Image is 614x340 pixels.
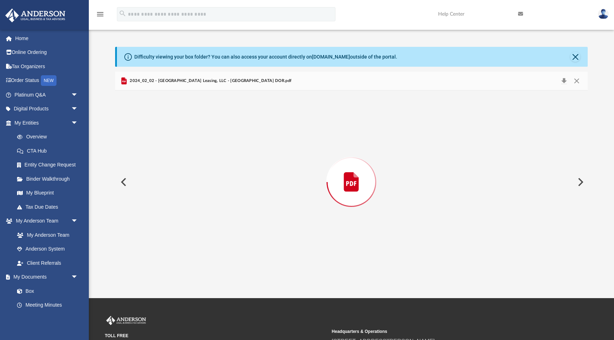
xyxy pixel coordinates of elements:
a: Tax Due Dates [10,200,89,214]
a: Client Referrals [10,256,85,270]
img: Anderson Advisors Platinum Portal [3,9,68,22]
a: My Documentsarrow_drop_down [5,270,85,284]
span: 2024_02_02 - [GEOGRAPHIC_DATA] Leasing, LLC - [GEOGRAPHIC_DATA] DOR.pdf [128,78,291,84]
small: Headquarters & Operations [332,328,554,335]
div: Difficulty viewing your box folder? You can also access your account directly on outside of the p... [134,53,397,61]
a: Tax Organizers [5,59,89,73]
a: Forms Library [10,312,82,326]
a: My Anderson Team [10,228,82,242]
i: menu [96,10,104,18]
a: Anderson System [10,242,85,256]
img: User Pic [598,9,609,19]
span: arrow_drop_down [71,102,85,116]
a: CTA Hub [10,144,89,158]
a: Home [5,31,89,45]
button: Next File [572,172,588,192]
button: Close [570,52,580,62]
a: Overview [10,130,89,144]
span: arrow_drop_down [71,88,85,102]
button: Previous File [115,172,131,192]
a: Order StatusNEW [5,73,89,88]
a: menu [96,13,104,18]
a: My Blueprint [10,186,85,200]
a: Entity Change Request [10,158,89,172]
a: [DOMAIN_NAME] [312,54,350,60]
a: My Entitiesarrow_drop_down [5,116,89,130]
a: My Anderson Teamarrow_drop_down [5,214,85,228]
span: arrow_drop_down [71,270,85,285]
span: arrow_drop_down [71,116,85,130]
img: Anderson Advisors Platinum Portal [105,316,147,325]
a: Binder Walkthrough [10,172,89,186]
button: Close [570,76,583,86]
span: arrow_drop_down [71,214,85,229]
a: Meeting Minutes [10,298,85,312]
a: Digital Productsarrow_drop_down [5,102,89,116]
small: TOLL FREE [105,333,327,339]
a: Platinum Q&Aarrow_drop_down [5,88,89,102]
div: Preview [115,72,588,274]
div: NEW [41,75,56,86]
i: search [119,10,126,17]
button: Download [558,76,570,86]
a: Box [10,284,82,298]
a: Online Ordering [5,45,89,60]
